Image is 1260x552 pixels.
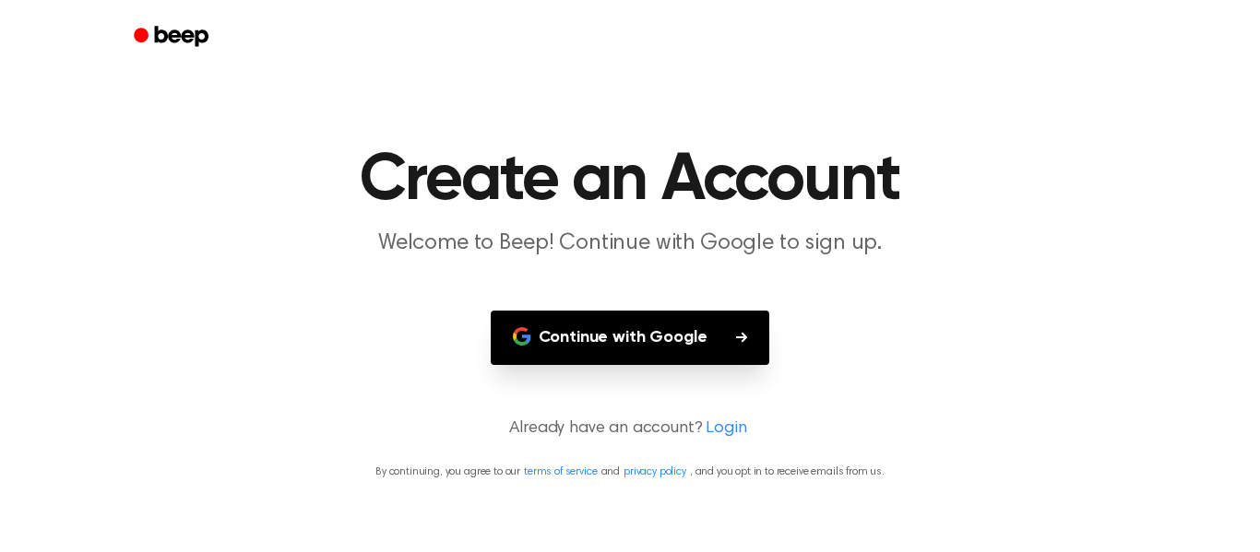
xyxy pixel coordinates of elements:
[706,417,746,441] a: Login
[524,466,597,477] a: terms of service
[121,19,225,55] a: Beep
[491,311,770,365] button: Continue with Google
[624,466,686,477] a: privacy policy
[276,229,984,259] p: Welcome to Beep! Continue with Google to sign up.
[22,417,1238,441] p: Already have an account?
[22,464,1238,480] p: By continuing, you agree to our and , and you opt in to receive emails from us.
[158,147,1102,214] h1: Create an Account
